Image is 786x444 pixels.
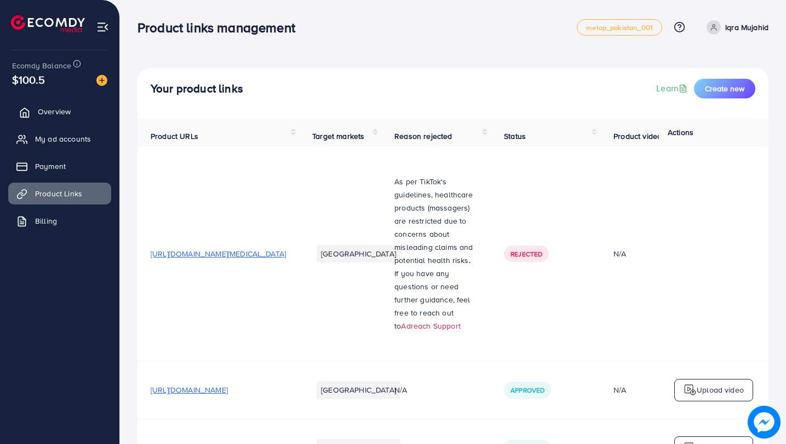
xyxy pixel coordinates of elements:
a: Overview [8,101,111,122]
span: Billing [35,215,57,226]
span: My ad accounts [35,133,91,144]
img: image [96,75,107,86]
span: Create new [705,83,744,94]
li: [GEOGRAPHIC_DATA] [317,381,400,399]
span: Payment [35,161,66,172]
p: Upload video [697,383,744,396]
a: My ad accounts [8,128,111,150]
img: logo [11,15,85,32]
span: Overview [38,106,71,117]
span: N/A [394,384,407,395]
span: Target markets [312,131,364,142]
a: Product Links [8,183,111,205]
h4: Your product links [151,82,243,96]
span: Product Links [35,188,82,199]
span: Actions [668,127,693,138]
a: Payment [8,155,111,177]
p: Iqra Mujahid [725,21,768,34]
span: [URL][DOMAIN_NAME][MEDICAL_DATA] [151,248,286,259]
li: [GEOGRAPHIC_DATA] [317,245,400,262]
span: $100.5 [12,72,45,87]
span: Approved [510,385,544,395]
span: [URL][DOMAIN_NAME] [151,384,228,395]
img: logo [684,383,697,396]
p: As per TikTok's guidelines, healthcare products (massagers) are restricted due to concerns about ... [394,175,478,267]
img: menu [96,21,109,33]
span: metap_pakistan_001 [586,24,653,31]
a: Billing [8,210,111,232]
span: Ecomdy Balance [12,60,71,71]
button: Create new [694,79,755,98]
a: metap_pakistan_001 [577,19,662,36]
span: Product URLs [151,131,198,142]
span: Status [504,131,526,142]
div: N/A [613,384,691,395]
span: Reason rejected [394,131,452,142]
img: image [748,406,781,439]
span: Product video [613,131,662,142]
h3: Product links management [137,20,304,36]
a: Iqra Mujahid [702,20,768,34]
span: Rejected [510,249,542,259]
a: Adreach Support [401,320,460,331]
div: N/A [613,248,691,259]
p: If you have any questions or need further guidance, feel free to reach out to [394,267,478,332]
a: Learn [656,82,690,95]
